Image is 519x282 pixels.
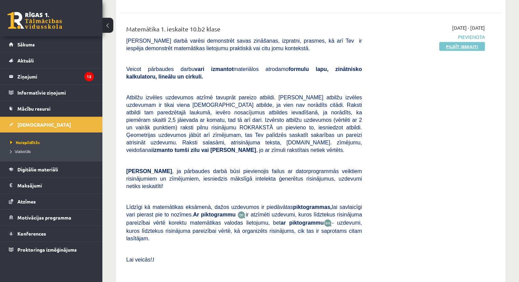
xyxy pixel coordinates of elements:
[452,24,485,31] span: [DATE] - [DATE]
[126,95,362,153] span: Atbilžu izvēles uzdevumos atzīmē tavuprāt pareizo atbildi. [PERSON_NAME] atbilžu izvēles uzdevuma...
[126,66,362,80] span: Veicot pārbaudes darbu materiālos atrodamo
[17,198,36,205] span: Atzīmes
[126,220,362,241] span: - uzdevumi, kuros līdztekus risinājuma pareizībai vērtē, kā organizēts risinājums, cik tas ir sap...
[9,37,94,52] a: Sākums
[152,257,154,263] span: J
[194,66,233,72] b: vari izmantot
[324,219,332,227] img: wKvN42sLe3LLwAAAABJRU5ErkJggg==
[17,246,77,253] span: Proktoringa izmēģinājums
[126,168,362,189] span: , ja pārbaudes darbā būsi pievienojis failus ar datorprogrammās veiktiem risinājumiem un zīmējumi...
[84,72,94,81] i: 13
[17,69,94,84] legend: Ziņojumi
[9,117,94,132] a: [DEMOGRAPHIC_DATA]
[280,220,323,226] b: ar piktogrammu
[126,66,362,80] b: formulu lapu, zinātnisko kalkulatoru, lineālu un cirkuli.
[17,41,35,47] span: Sākums
[9,210,94,225] a: Motivācijas programma
[10,148,96,154] a: Izlabotās
[126,168,172,174] span: [PERSON_NAME]
[9,69,94,84] a: Ziņojumi13
[17,105,51,112] span: Mācību resursi
[9,178,94,193] a: Maksājumi
[17,122,71,128] span: [DEMOGRAPHIC_DATA]
[372,33,485,41] span: Pievienota
[126,204,362,217] span: Līdzīgi kā matemātikas eksāmenā, dažos uzdevumos ir piedāvātas lai savlaicīgi vari pierast pie to...
[17,166,58,172] span: Digitālie materiāli
[126,38,362,51] span: [PERSON_NAME] darbā varēsi demonstrēt savas zināšanas, izpratni, prasmes, kā arī Tev ir iespēja d...
[17,178,94,193] legend: Maksājumi
[126,257,152,263] span: Lai veicās!
[17,85,94,100] legend: Informatīvie ziņojumi
[17,214,71,221] span: Motivācijas programma
[10,149,31,154] span: Izlabotās
[293,204,332,210] b: piktogrammas,
[9,226,94,241] a: Konferences
[174,147,256,153] b: tumši zilu vai [PERSON_NAME]
[17,57,34,64] span: Aktuāli
[237,211,246,219] img: JfuEzvunn4EvwAAAAASUVORK5CYII=
[17,230,46,237] span: Konferences
[439,42,485,51] a: Pildīt ieskaiti
[9,242,94,257] a: Proktoringa izmēģinājums
[193,212,236,217] b: Ar piktogrammu
[153,147,173,153] b: izmanto
[9,194,94,209] a: Atzīmes
[9,85,94,100] a: Informatīvie ziņojumi
[10,140,40,145] span: Neizpildītās
[9,101,94,116] a: Mācību resursi
[10,139,96,145] a: Neizpildītās
[126,212,362,226] span: ir atzīmēti uzdevumi, kuros līdztekus risinājuma pareizībai vērtē korektu matemātikas valodas lie...
[9,53,94,68] a: Aktuāli
[9,161,94,177] a: Digitālie materiāli
[8,12,62,29] a: Rīgas 1. Tālmācības vidusskola
[126,24,362,37] div: Matemātika 1. ieskaite 10.b2 klase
